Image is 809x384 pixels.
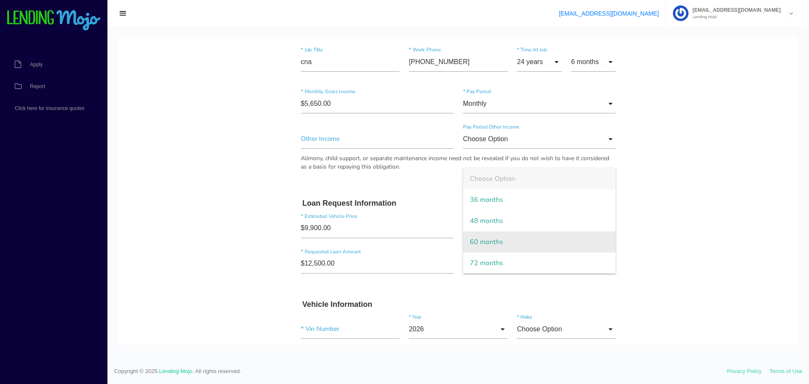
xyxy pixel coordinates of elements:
span: Copyright © 2025. . All rights reserved. [114,367,727,376]
span: [EMAIL_ADDRESS][DOMAIN_NAME] [688,8,781,13]
small: Lending Mojo [688,15,781,19]
span: 60 months [344,195,497,216]
span: Apply [30,62,43,67]
span: Report [30,84,45,89]
h3: Loan Request Information [184,162,496,172]
a: Terms of Use [769,368,802,374]
a: Lending Mojo [159,368,193,374]
a: [EMAIL_ADDRESS][DOMAIN_NAME] [559,10,659,17]
span: 48 months [344,174,497,195]
img: logo-small.png [6,10,101,31]
span: Choose Option [344,132,497,153]
h3: Vehicle Information [184,263,496,273]
img: Profile image [673,5,688,21]
div: Alimony, child support, or separate maintenance income need not be revealed if you do not wish to... [182,118,497,134]
span: 72 months [344,216,497,237]
span: Click here for insurance quotes [15,106,84,111]
span: 36 months [344,153,497,174]
a: Privacy Policy [727,368,762,374]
